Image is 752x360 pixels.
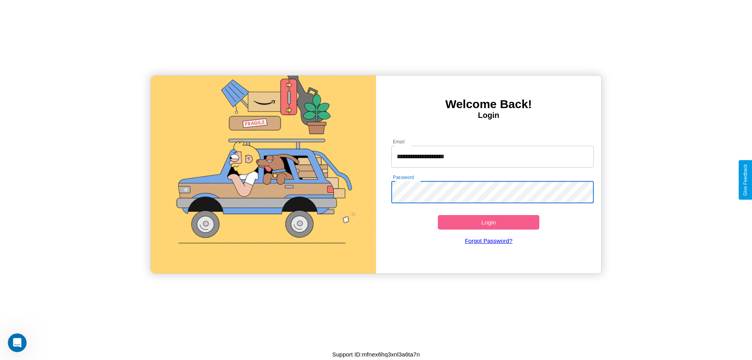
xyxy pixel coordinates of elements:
div: Give Feedback [743,164,748,196]
h3: Welcome Back! [376,98,601,111]
label: Email [393,138,405,145]
label: Password [393,174,414,181]
p: Support ID: mfnex6hq3xnl3a6ta7n [332,349,420,360]
h4: Login [376,111,601,120]
img: gif [151,76,376,273]
button: Login [438,215,539,230]
iframe: Intercom live chat [8,333,27,352]
a: Forgot Password? [387,230,590,252]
